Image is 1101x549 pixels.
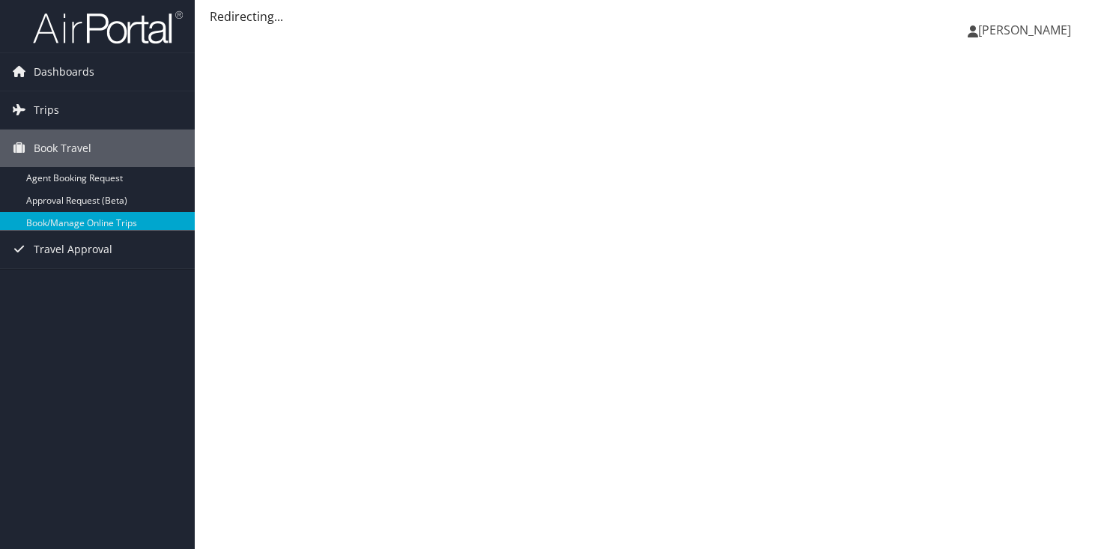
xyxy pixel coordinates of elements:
span: Trips [34,91,59,129]
span: Dashboards [34,53,94,91]
div: Redirecting... [210,7,1086,25]
span: Book Travel [34,130,91,167]
span: [PERSON_NAME] [978,22,1071,38]
a: [PERSON_NAME] [968,7,1086,52]
span: Travel Approval [34,231,112,268]
img: airportal-logo.png [33,10,183,45]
